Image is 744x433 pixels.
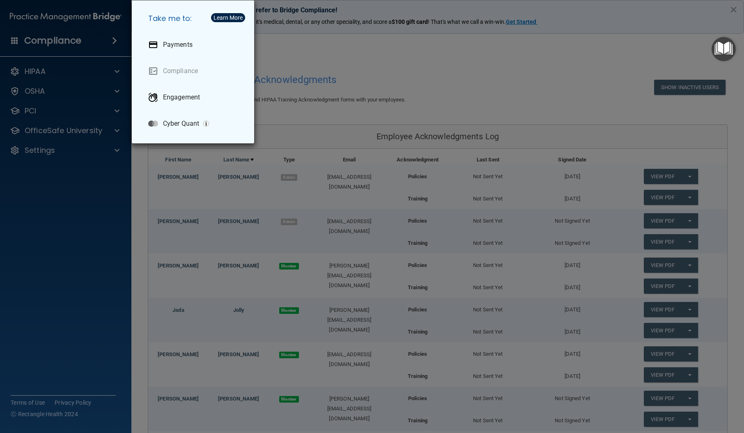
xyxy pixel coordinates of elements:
p: Engagement [163,93,200,101]
p: Cyber Quant [163,120,199,128]
a: Payments [142,33,248,56]
a: Engagement [142,86,248,109]
a: Compliance [142,60,248,83]
a: Cyber Quant [142,112,248,135]
div: Learn More [214,15,243,21]
button: Learn More [211,13,245,22]
button: Open Resource Center [712,37,736,61]
p: Payments [163,41,193,49]
h5: Take me to: [142,7,248,30]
